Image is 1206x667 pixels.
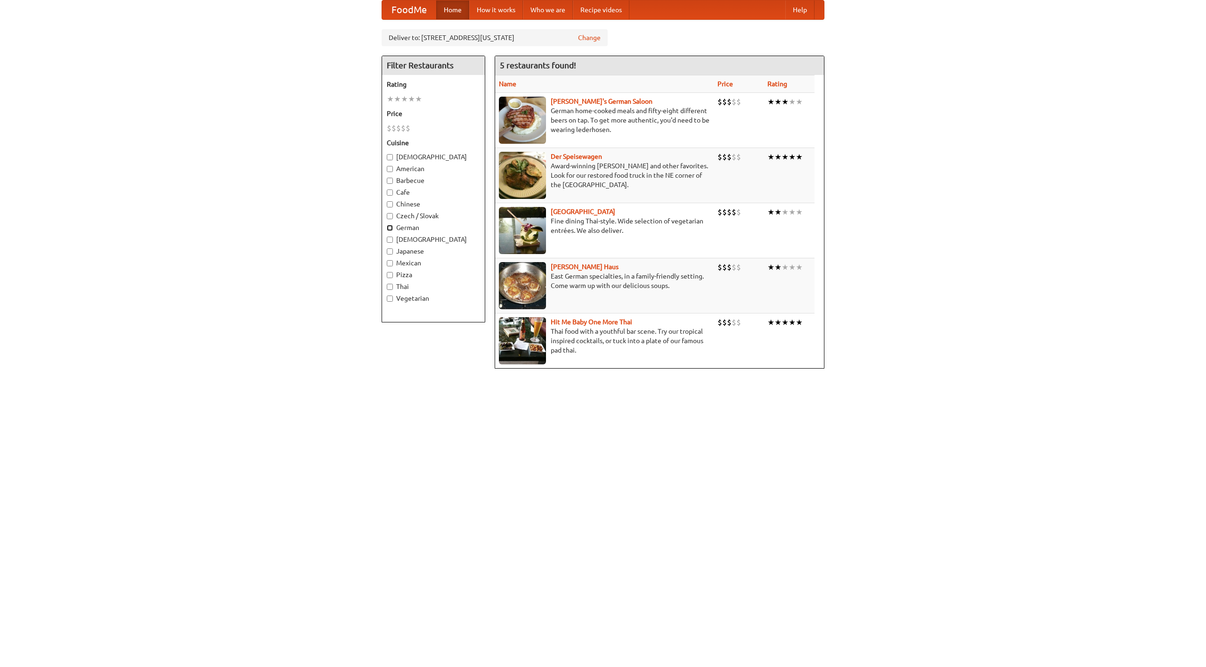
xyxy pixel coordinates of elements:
li: $ [727,207,732,217]
input: Thai [387,284,393,290]
li: ★ [774,152,782,162]
li: $ [736,152,741,162]
a: [PERSON_NAME]'s German Saloon [551,98,652,105]
label: Chinese [387,199,480,209]
li: ★ [408,94,415,104]
li: $ [732,262,736,272]
a: [PERSON_NAME] Haus [551,263,619,271]
h5: Cuisine [387,138,480,148]
li: ★ [796,317,803,328]
label: American [387,164,480,173]
h4: Filter Restaurants [382,56,485,75]
a: Rating [767,80,787,88]
li: $ [732,152,736,162]
input: Vegetarian [387,296,393,302]
p: Award-winning [PERSON_NAME] and other favorites. Look for our restored food truck in the NE corne... [499,161,710,189]
li: $ [727,152,732,162]
li: ★ [782,207,789,217]
label: Czech / Slovak [387,211,480,221]
a: Change [578,33,601,42]
li: ★ [789,317,796,328]
label: Japanese [387,247,480,256]
li: ★ [767,152,774,162]
li: ★ [774,207,782,217]
h5: Price [387,109,480,118]
input: Czech / Slovak [387,213,393,219]
li: $ [722,152,727,162]
li: ★ [767,207,774,217]
label: Thai [387,282,480,291]
img: speisewagen.jpg [499,152,546,199]
a: Name [499,80,516,88]
li: ★ [782,152,789,162]
li: $ [736,207,741,217]
b: Hit Me Baby One More Thai [551,318,632,326]
img: babythai.jpg [499,317,546,364]
label: Vegetarian [387,294,480,303]
a: Help [785,0,815,19]
label: Cafe [387,188,480,197]
li: ★ [774,262,782,272]
li: ★ [782,317,789,328]
input: German [387,225,393,231]
label: Pizza [387,270,480,280]
p: German home-cooked meals and fifty-eight different beers on tap. To get more authentic, you'd nee... [499,106,710,134]
li: $ [391,123,396,133]
li: ★ [789,97,796,107]
label: [DEMOGRAPHIC_DATA] [387,152,480,162]
li: ★ [767,262,774,272]
li: $ [396,123,401,133]
input: Chinese [387,201,393,207]
li: $ [717,262,722,272]
a: Who we are [523,0,573,19]
p: East German specialties, in a family-friendly setting. Come warm up with our delicious soups. [499,272,710,290]
li: ★ [789,262,796,272]
li: $ [736,317,741,328]
li: ★ [789,152,796,162]
li: $ [722,262,727,272]
li: $ [387,123,391,133]
li: ★ [796,152,803,162]
img: esthers.jpg [499,97,546,144]
li: ★ [782,97,789,107]
li: ★ [767,97,774,107]
label: German [387,223,480,232]
label: [DEMOGRAPHIC_DATA] [387,235,480,244]
li: ★ [394,94,401,104]
a: Recipe videos [573,0,629,19]
a: Price [717,80,733,88]
a: [GEOGRAPHIC_DATA] [551,208,615,215]
input: Pizza [387,272,393,278]
li: ★ [796,207,803,217]
li: $ [722,207,727,217]
li: ★ [387,94,394,104]
input: [DEMOGRAPHIC_DATA] [387,237,393,243]
li: ★ [789,207,796,217]
li: ★ [782,262,789,272]
li: ★ [774,97,782,107]
label: Mexican [387,258,480,268]
h5: Rating [387,80,480,89]
li: ★ [415,94,422,104]
li: ★ [774,317,782,328]
input: Barbecue [387,178,393,184]
li: $ [727,97,732,107]
li: $ [722,97,727,107]
p: Fine dining Thai-style. Wide selection of vegetarian entrées. We also deliver. [499,216,710,235]
img: kohlhaus.jpg [499,262,546,309]
li: $ [736,262,741,272]
li: $ [717,207,722,217]
li: ★ [796,97,803,107]
a: FoodMe [382,0,436,19]
li: $ [717,97,722,107]
li: $ [732,317,736,328]
li: ★ [796,262,803,272]
input: Mexican [387,260,393,266]
li: $ [732,97,736,107]
li: $ [727,262,732,272]
a: Der Speisewagen [551,153,602,160]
